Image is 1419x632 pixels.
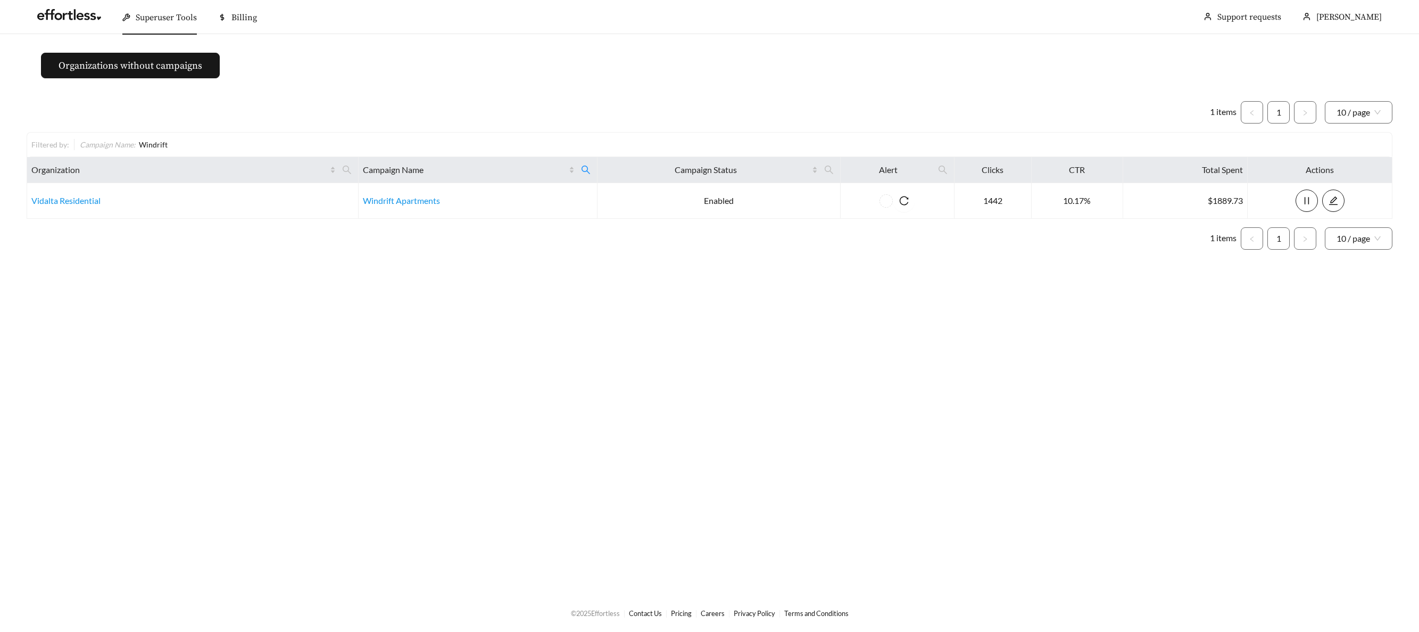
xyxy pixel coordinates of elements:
[1248,157,1392,183] th: Actions
[338,161,356,178] span: search
[1268,102,1289,123] a: 1
[1267,227,1290,250] li: 1
[1294,227,1316,250] button: right
[1032,157,1123,183] th: CTR
[1249,110,1255,116] span: left
[784,609,849,618] a: Terms and Conditions
[139,140,168,149] span: Windrift
[136,12,197,23] span: Superuser Tools
[1268,228,1289,249] a: 1
[955,157,1032,183] th: Clicks
[734,609,775,618] a: Privacy Policy
[1302,110,1308,116] span: right
[581,165,591,175] span: search
[598,183,840,219] td: Enabled
[938,165,948,175] span: search
[1296,196,1317,206] span: pause
[893,196,915,206] span: reload
[671,609,692,618] a: Pricing
[701,609,725,618] a: Careers
[1241,101,1263,124] li: Previous Page
[1294,227,1316,250] li: Next Page
[1210,227,1237,250] li: 1 items
[41,53,220,78] button: Organizations without campaigns
[1294,101,1316,124] li: Next Page
[1323,196,1344,206] span: edit
[629,609,662,618] a: Contact Us
[1123,157,1248,183] th: Total Spent
[363,163,567,176] span: Campaign Name
[1322,195,1345,206] a: edit
[1325,101,1392,124] div: Page Size
[1241,227,1263,250] button: left
[1316,12,1382,22] span: [PERSON_NAME]
[1337,228,1381,249] span: 10 / page
[1296,190,1318,212] button: pause
[1322,190,1345,212] button: edit
[934,161,952,178] span: search
[1294,101,1316,124] button: right
[31,139,74,150] div: Filtered by:
[1267,101,1290,124] li: 1
[1123,183,1248,219] td: $1889.73
[1337,102,1381,123] span: 10 / page
[1241,227,1263,250] li: Previous Page
[1241,101,1263,124] button: left
[1032,183,1123,219] td: 10.17%
[571,609,620,618] span: © 2025 Effortless
[955,183,1032,219] td: 1442
[602,163,809,176] span: Campaign Status
[31,163,328,176] span: Organization
[893,190,915,212] button: reload
[59,59,202,73] span: Organizations without campaigns
[824,165,834,175] span: search
[820,161,838,178] span: search
[577,161,595,178] span: search
[231,12,257,23] span: Billing
[80,140,136,149] span: Campaign Name :
[1217,12,1281,22] a: Support requests
[845,163,932,176] span: Alert
[1325,227,1392,250] div: Page Size
[31,195,101,206] a: Vidalta Residential
[1249,236,1255,242] span: left
[1210,101,1237,124] li: 1 items
[363,195,440,206] a: Windrift Apartments
[342,165,352,175] span: search
[1302,236,1308,242] span: right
